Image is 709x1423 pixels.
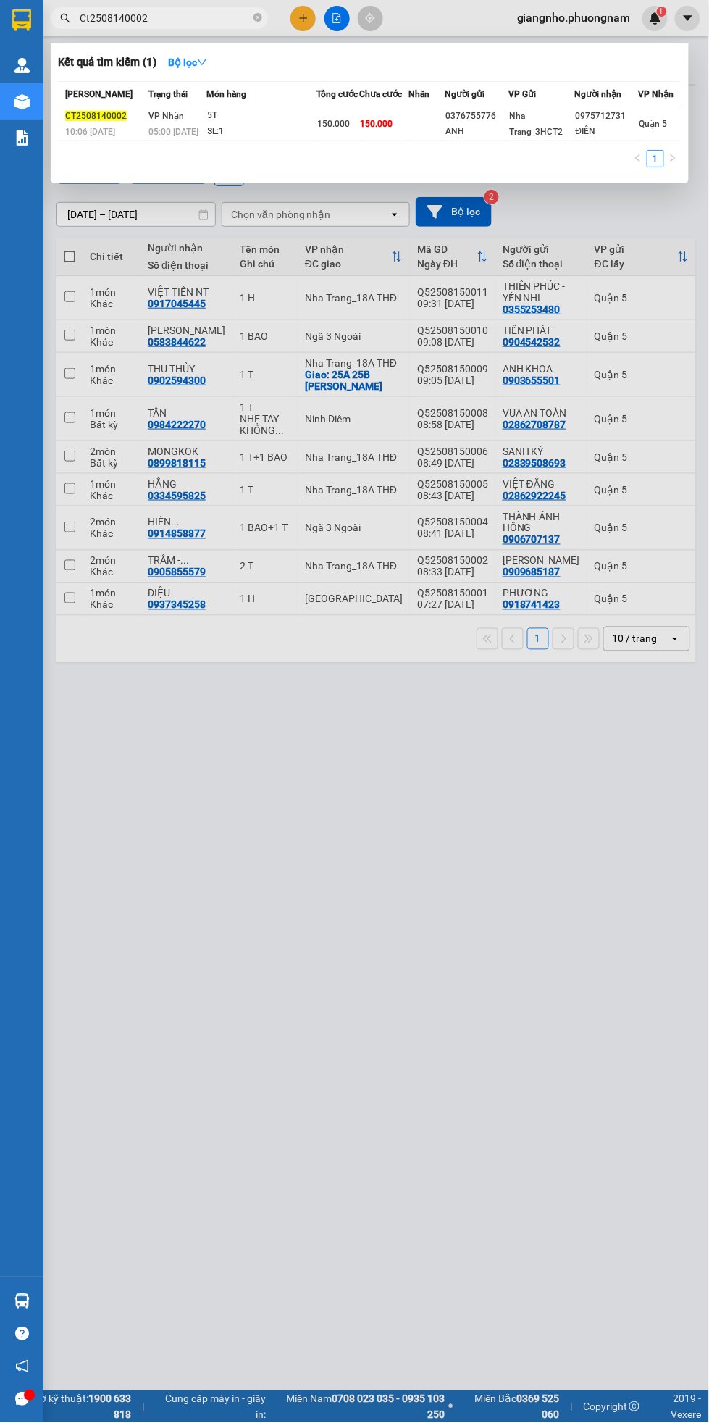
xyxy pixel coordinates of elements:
[629,150,647,167] li: Previous Page
[664,150,681,167] li: Next Page
[197,57,207,67] span: down
[318,119,351,129] span: 150.000
[361,119,393,129] span: 150.000
[65,127,115,137] span: 10:06 [DATE]
[148,111,184,121] span: VP Nhận
[360,89,403,99] span: Chưa cước
[80,10,251,26] input: Tìm tên, số ĐT hoặc mã đơn
[58,55,156,70] h3: Kết quả tìm kiếm ( 1 )
[668,154,677,162] span: right
[253,13,262,22] span: close-circle
[148,127,198,137] span: 05:00 [DATE]
[647,150,664,167] li: 1
[639,89,674,99] span: VP Nhận
[629,150,647,167] button: left
[664,150,681,167] button: right
[408,89,429,99] span: Nhãn
[148,89,188,99] span: Trạng thái
[576,124,638,139] div: ĐIỀN
[208,124,316,140] div: SL: 1
[575,89,622,99] span: Người nhận
[168,57,207,68] strong: Bộ lọc
[634,154,642,162] span: left
[317,89,358,99] span: Tổng cước
[208,108,316,124] div: 5T
[445,109,508,124] div: 0376755776
[156,51,219,74] button: Bộ lọcdown
[445,89,484,99] span: Người gửi
[15,1327,29,1341] span: question-circle
[253,12,262,25] span: close-circle
[65,89,133,99] span: [PERSON_NAME]
[14,1294,30,1309] img: warehouse-icon
[509,111,563,137] span: Nha Trang_3HCT2
[445,124,508,139] div: ANH
[639,119,668,129] span: Quận 5
[60,13,70,23] span: search
[576,109,638,124] div: 0975712731
[14,130,30,146] img: solution-icon
[647,151,663,167] a: 1
[14,58,30,73] img: warehouse-icon
[15,1393,29,1406] span: message
[207,89,247,99] span: Món hàng
[12,9,31,31] img: logo-vxr
[15,1360,29,1374] span: notification
[508,89,536,99] span: VP Gửi
[65,111,127,121] span: CT2508140002
[14,94,30,109] img: warehouse-icon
